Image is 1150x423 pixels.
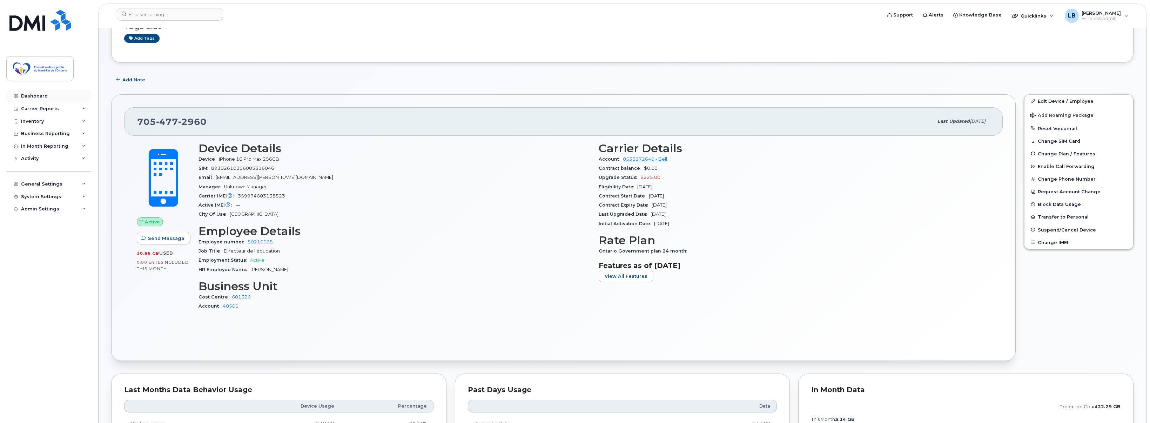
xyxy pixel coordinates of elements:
span: 89302610206005316046 [211,166,274,171]
th: Data [641,400,777,412]
button: Request Account Change [1024,185,1133,198]
span: Change Plan / Features [1038,151,1095,156]
span: Active [145,219,160,225]
span: Enable Call Forwarding [1038,164,1095,169]
div: Quicklinks [1007,9,1058,23]
button: Block Data Usage [1024,198,1133,210]
h3: Rate Plan [599,234,990,247]
span: Employment Status [199,257,250,263]
button: Change IMEI [1024,236,1133,249]
span: [DATE] [649,193,664,199]
div: Louis Blais [1060,9,1133,23]
input: Find something... [117,8,223,21]
span: 0.00 Bytes [137,260,163,265]
button: View All Features [599,270,653,282]
div: Past Days Usage [468,387,777,394]
button: Change Phone Number [1024,173,1133,185]
a: 601326 [232,294,251,300]
span: Quicklinks [1021,13,1046,19]
span: Active IMEI [199,202,236,208]
button: Reset Voicemail [1024,122,1133,135]
a: Alerts [918,8,948,22]
h3: Tags List [124,22,1121,31]
span: Manager [199,184,224,189]
h3: Device Details [199,142,590,155]
div: In Month Data [811,387,1121,394]
span: Device [199,156,219,162]
h3: Employee Details [199,225,590,237]
span: Ontario Government plan 24 month [599,248,690,254]
span: included this month [137,260,189,271]
th: Device Usage [238,400,341,412]
span: — [236,202,240,208]
span: Send Message [148,235,184,242]
button: Change SIM Card [1024,135,1133,147]
span: $225.00 [640,175,660,180]
span: 359974603138523 [238,193,285,199]
span: Initial Activation Date [599,221,654,226]
span: Contract Expiry Date [599,202,652,208]
a: Support [882,8,918,22]
span: LB [1068,12,1076,20]
span: $0.00 [644,166,658,171]
span: [PERSON_NAME] [1082,10,1121,16]
span: Job Title [199,248,224,254]
span: Carrier IMEI [199,193,238,199]
span: [PERSON_NAME] [250,267,288,272]
span: used [159,250,173,256]
div: Last Months Data Behavior Usage [124,387,433,394]
a: 50210065 [248,239,273,244]
span: Eligibility Date [599,184,637,189]
span: Employee number [199,239,248,244]
span: [DATE] [654,221,669,226]
a: 0535272640 - Bell [623,156,667,162]
span: HR Employee Name [199,267,250,272]
span: 10.66 GB [137,251,159,256]
button: Change Plan / Features [1024,147,1133,160]
span: [DATE] [651,211,666,217]
span: 477 [156,116,178,127]
a: Add tags [124,34,160,43]
span: [DATE] [652,202,667,208]
span: Cost Centre [199,294,232,300]
button: Add Note [111,73,151,86]
span: Account [199,303,223,309]
h3: Carrier Details [599,142,990,155]
span: [GEOGRAPHIC_DATA] [230,211,278,217]
span: Last updated [937,119,970,124]
button: Add Roaming Package [1024,108,1133,122]
text: projected count [1060,404,1121,409]
span: Unknown Manager [224,184,267,189]
span: City Of Use [199,211,230,217]
th: Percentage [341,400,433,412]
a: Knowledge Base [948,8,1007,22]
span: Knowledge Base [959,12,1002,19]
span: Email [199,175,216,180]
button: Enable Call Forwarding [1024,160,1133,173]
h3: Features as of [DATE] [599,261,990,270]
a: Edit Device / Employee [1024,95,1133,107]
span: Directeur de l'éducation [224,248,280,254]
a: 40501 [223,303,238,309]
span: Contract Start Date [599,193,649,199]
tspan: 22.29 GB [1098,404,1121,409]
span: Active [250,257,264,263]
span: Upgrade Status [599,175,640,180]
span: View All Features [605,273,647,280]
h3: Business Unit [199,280,590,293]
span: Contract balance [599,166,644,171]
span: Account [599,156,623,162]
span: iPhone 16 Pro Max 256GB [219,156,279,162]
span: Last Upgraded Date [599,211,651,217]
span: Alerts [929,12,943,19]
text: this month [811,417,855,422]
span: Add Note [122,76,145,83]
button: Suspend/Cancel Device [1024,223,1133,236]
span: Add Roaming Package [1030,113,1094,119]
span: 2960 [178,116,207,127]
span: 705 [137,116,207,127]
button: Transfer to Personal [1024,210,1133,223]
span: [DATE] [637,184,652,189]
span: [EMAIL_ADDRESS][PERSON_NAME][DOMAIN_NAME] [216,175,333,180]
button: Send Message [137,232,190,244]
